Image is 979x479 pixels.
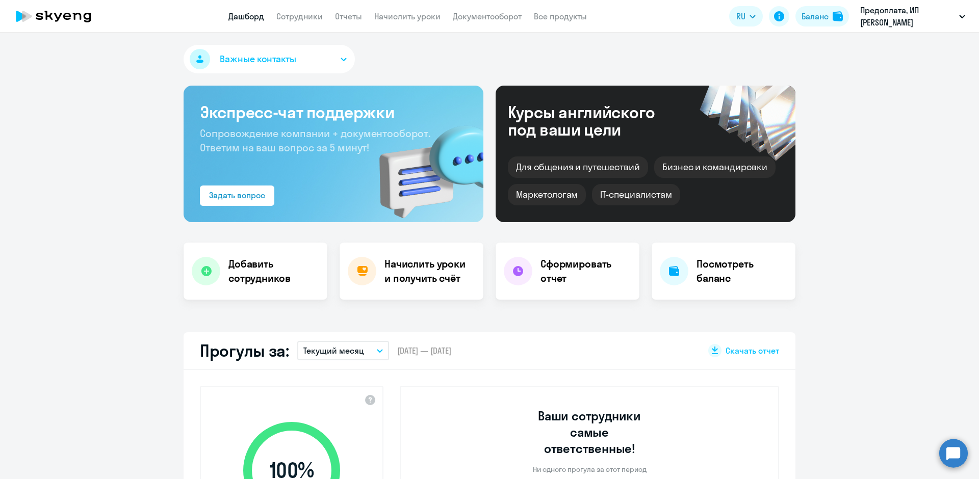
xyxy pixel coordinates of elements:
span: Сопровождение компании + документооборот. Ответим на ваш вопрос за 5 минут! [200,127,430,154]
span: [DATE] — [DATE] [397,345,451,356]
h3: Ваши сотрудники самые ответственные! [524,408,655,457]
h2: Прогулы за: [200,340,289,361]
h4: Посмотреть баланс [697,257,787,285]
h3: Экспресс-чат поддержки [200,102,467,122]
div: Баланс [802,10,829,22]
h4: Начислить уроки и получить счёт [384,257,473,285]
span: Важные контакты [220,52,296,66]
button: Текущий месяц [297,341,389,360]
div: Задать вопрос [209,189,265,201]
img: balance [833,11,843,21]
a: Документооборот [453,11,522,21]
img: bg-img [365,108,483,222]
a: Все продукты [534,11,587,21]
button: RU [729,6,763,26]
button: Важные контакты [184,45,355,73]
a: Отчеты [335,11,362,21]
span: RU [736,10,745,22]
p: Ни одного прогула за этот период [533,465,647,474]
h4: Сформировать отчет [540,257,631,285]
a: Дашборд [228,11,264,21]
div: Для общения и путешествий [508,156,648,178]
div: Бизнес и командировки [654,156,776,178]
div: IT-специалистам [592,184,680,205]
span: Скачать отчет [726,345,779,356]
h4: Добавить сотрудников [228,257,319,285]
button: Балансbalance [795,6,849,26]
a: Сотрудники [276,11,323,21]
div: Курсы английского под ваши цели [508,103,682,138]
button: Задать вопрос [200,185,274,206]
p: Текущий месяц [303,344,364,357]
p: Предоплата, ИП [PERSON_NAME] [860,4,955,29]
button: Предоплата, ИП [PERSON_NAME] [855,4,970,29]
div: Маркетологам [508,184,586,205]
a: Начислить уроки [374,11,441,21]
